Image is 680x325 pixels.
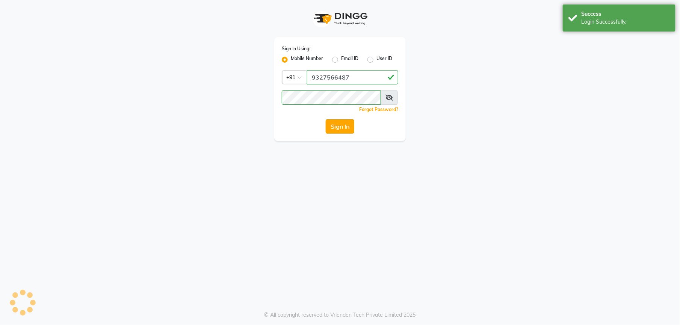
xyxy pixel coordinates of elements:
label: Sign In Using: [282,45,310,52]
div: Login Successfully. [582,18,670,26]
div: Success [582,10,670,18]
button: Sign In [326,119,354,134]
input: Username [282,90,381,105]
input: Username [307,70,398,84]
label: Mobile Number [291,55,323,64]
a: Forgot Password? [359,107,398,112]
img: logo1.svg [310,8,370,30]
label: User ID [376,55,392,64]
label: Email ID [341,55,358,64]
